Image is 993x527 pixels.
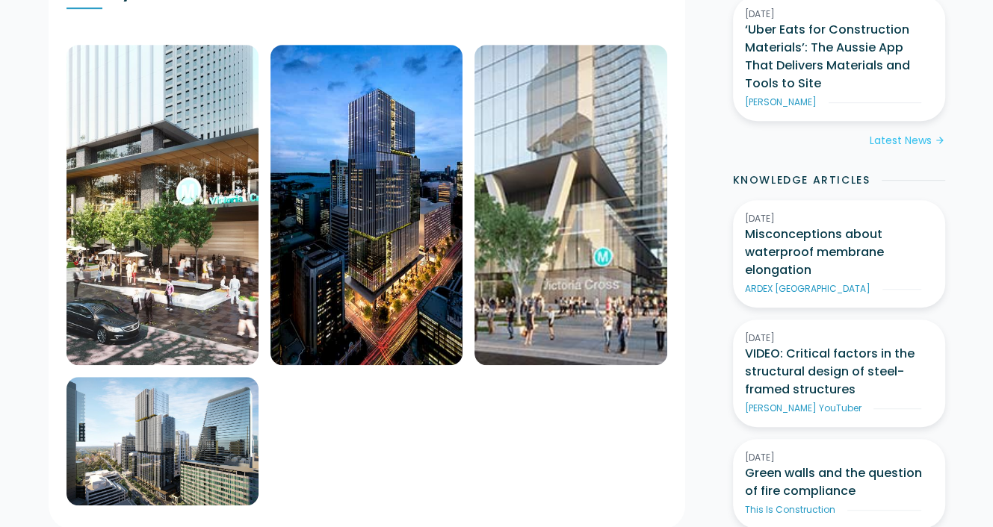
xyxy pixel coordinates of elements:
[745,7,933,21] div: [DATE]
[745,331,933,345] div: [DATE]
[745,402,861,415] div: [PERSON_NAME] YouTuber
[935,134,945,149] div: arrow_forward
[870,133,932,149] div: Latest News
[745,451,933,464] div: [DATE]
[745,96,817,109] div: [PERSON_NAME]
[745,225,933,279] h3: Misconceptions about waterproof membrane elongation
[745,503,835,517] div: This Is Construction
[745,464,933,500] h3: Green walls and the question of fire compliance
[745,21,933,93] h3: ‘Uber Eats for Construction Materials’: The Aussie App That Delivers Materials and Tools to Site
[745,282,870,296] div: ARDEX [GEOGRAPHIC_DATA]
[733,319,945,427] a: [DATE]VIDEO: Critical factors in the structural design of steel-framed structures[PERSON_NAME] Yo...
[870,133,945,149] a: Latest Newsarrow_forward
[733,200,945,308] a: [DATE]Misconceptions about waterproof membrane elongationARDEX [GEOGRAPHIC_DATA]
[745,212,933,225] div: [DATE]
[745,345,933,399] h3: VIDEO: Critical factors in the structural design of steel-framed structures
[733,172,870,188] h2: Knowledge Articles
